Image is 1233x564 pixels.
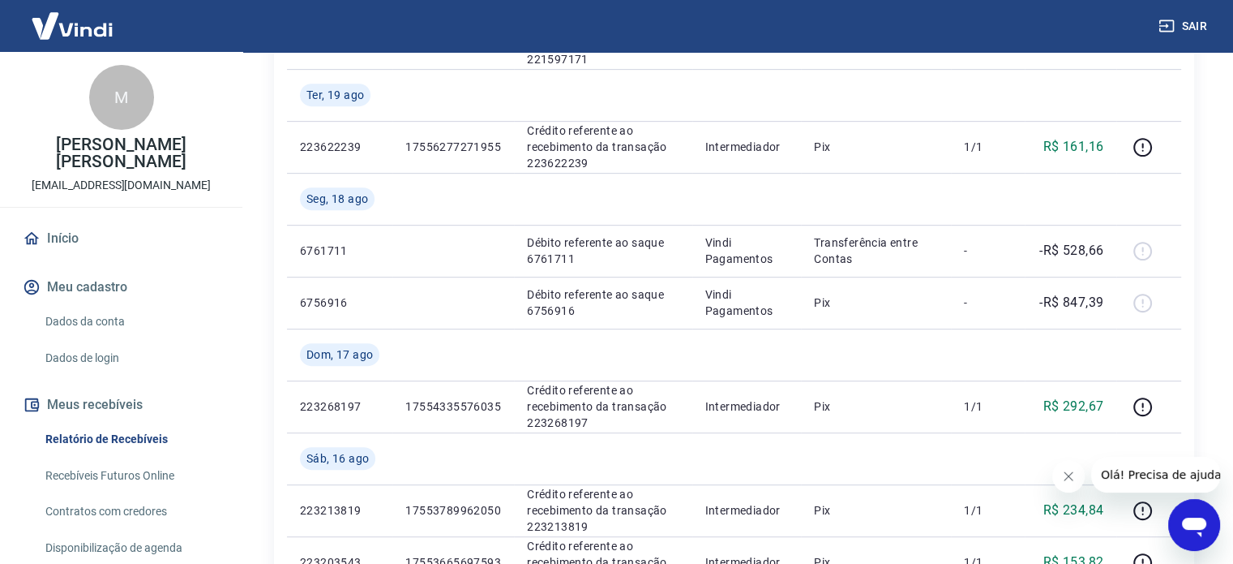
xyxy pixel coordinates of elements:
[39,423,223,456] a: Relatório de Recebíveis
[306,87,364,103] span: Ter, 19 ago
[1091,457,1220,493] iframe: Mensagem da empresa
[964,139,1012,155] p: 1/1
[19,387,223,423] button: Meus recebíveis
[405,502,501,519] p: 17553789962050
[1043,137,1104,157] p: R$ 161,16
[527,486,679,535] p: Crédito referente ao recebimento da transação 223213819
[1168,499,1220,551] iframe: Botão para abrir a janela de mensagens
[705,286,789,319] p: Vindi Pagamentos
[306,450,369,467] span: Sáb, 16 ago
[306,347,373,363] span: Dom, 17 ago
[89,65,154,130] div: M
[527,286,679,319] p: Débito referente ao saque 6756916
[10,11,136,24] span: Olá! Precisa de ajuda?
[13,136,229,170] p: [PERSON_NAME] [PERSON_NAME]
[814,398,938,415] p: Pix
[527,235,679,267] p: Débito referente ao saque 6761711
[1039,241,1103,260] p: -R$ 528,66
[705,139,789,155] p: Intermediador
[705,398,789,415] p: Intermediador
[527,123,679,171] p: Crédito referente ao recebimento da transação 223622239
[1052,460,1085,493] iframe: Fechar mensagem
[814,502,938,519] p: Pix
[19,221,223,256] a: Início
[1043,501,1104,520] p: R$ 234,84
[705,502,789,519] p: Intermediador
[405,139,501,155] p: 17556277271955
[964,502,1012,519] p: 1/1
[300,502,379,519] p: 223213819
[964,398,1012,415] p: 1/1
[300,243,379,259] p: 6761711
[1043,397,1104,416] p: R$ 292,67
[964,243,1012,259] p: -
[814,295,938,311] p: Pix
[1155,11,1214,41] button: Sair
[1039,293,1103,312] p: -R$ 847,39
[705,235,789,267] p: Vindi Pagamentos
[814,235,938,267] p: Transferência entre Contas
[32,177,211,194] p: [EMAIL_ADDRESS][DOMAIN_NAME]
[300,139,379,155] p: 223622239
[39,342,223,375] a: Dados de login
[527,382,679,431] p: Crédito referente ao recebimento da transação 223268197
[39,495,223,528] a: Contratos com credores
[814,139,938,155] p: Pix
[405,398,501,415] p: 17554335576035
[306,191,368,207] span: Seg, 18 ago
[300,398,379,415] p: 223268197
[19,269,223,305] button: Meu cadastro
[39,459,223,493] a: Recebíveis Futuros Online
[19,1,125,50] img: Vindi
[964,295,1012,311] p: -
[39,305,223,338] a: Dados da conta
[300,295,379,311] p: 6756916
